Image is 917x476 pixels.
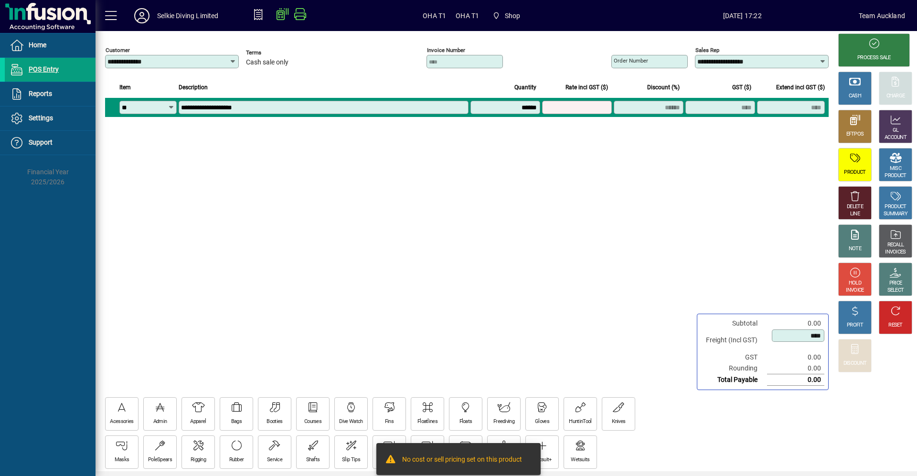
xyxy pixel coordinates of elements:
div: DISCOUNT [843,360,866,367]
td: 0.00 [767,374,824,386]
div: INVOICES [885,249,906,256]
div: PROCESS SALE [857,54,891,62]
span: [DATE] 17:22 [626,8,859,23]
td: GST [701,352,767,363]
div: HuntinTool [569,418,591,425]
div: SUMMARY [884,211,907,218]
div: Wetsuit+ [533,456,551,464]
span: GST ($) [732,82,751,93]
div: SELECT [887,287,904,294]
div: No cost or sell pricing set on this product [402,455,522,466]
div: Courses [304,418,321,425]
mat-label: Customer [106,47,130,53]
div: Gloves [535,418,549,425]
span: Item [119,82,131,93]
div: DELETE [847,203,863,211]
div: Rubber [229,456,244,464]
div: Dive Watch [339,418,363,425]
td: 0.00 [767,363,824,374]
td: 0.00 [767,318,824,329]
a: Home [5,33,96,57]
span: Shop [489,7,524,24]
button: Profile [127,7,157,24]
div: Wetsuits [571,456,589,464]
div: GL [893,127,899,134]
span: Discount (%) [647,82,680,93]
div: Shafts [306,456,320,464]
td: Rounding [701,363,767,374]
div: PROFIT [847,322,863,329]
span: Settings [29,114,53,122]
div: Acessories [110,418,133,425]
div: Fins [385,418,394,425]
div: PRODUCT [844,169,865,176]
div: INVOICE [846,287,864,294]
div: LINE [850,211,860,218]
span: Rate incl GST ($) [565,82,608,93]
a: Settings [5,106,96,130]
a: Reports [5,82,96,106]
td: 0.00 [767,352,824,363]
div: PRODUCT [885,172,906,180]
div: Freediving [493,418,514,425]
span: Description [179,82,208,93]
div: Service [267,456,282,464]
div: Floats [459,418,472,425]
div: Bags [231,418,242,425]
div: CASH [849,93,861,100]
div: Apparel [190,418,206,425]
mat-label: Invoice number [427,47,465,53]
div: CHARGE [886,93,905,100]
div: PoleSpears [148,456,172,464]
div: PRODUCT [885,203,906,211]
span: Home [29,41,46,49]
td: Total Payable [701,374,767,386]
div: Rigging [191,456,206,464]
span: OHA T1 [456,8,479,23]
td: Subtotal [701,318,767,329]
span: Cash sale only [246,59,288,66]
mat-label: Sales rep [695,47,719,53]
span: Extend incl GST ($) [776,82,825,93]
a: Support [5,131,96,155]
span: Shop [505,8,521,23]
div: HOLD [849,280,861,287]
div: Slip Tips [342,456,360,464]
mat-label: Order number [614,57,648,64]
div: RECALL [887,242,904,249]
div: ACCOUNT [885,134,906,141]
div: RESET [888,322,903,329]
div: Booties [267,418,282,425]
span: Support [29,138,53,146]
div: Floatlines [417,418,437,425]
div: Team Auckland [859,8,905,23]
div: PRICE [889,280,902,287]
span: POS Entry [29,65,59,73]
div: NOTE [849,245,861,253]
div: MISC [890,165,901,172]
div: Knives [612,418,626,425]
td: Freight (Incl GST) [701,329,767,352]
div: Selkie Diving Limited [157,8,219,23]
div: Masks [115,456,129,464]
div: EFTPOS [846,131,864,138]
span: Quantity [514,82,536,93]
span: Reports [29,90,52,97]
span: Terms [246,50,303,56]
div: Admin [153,418,167,425]
span: OHA T1 [423,8,446,23]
